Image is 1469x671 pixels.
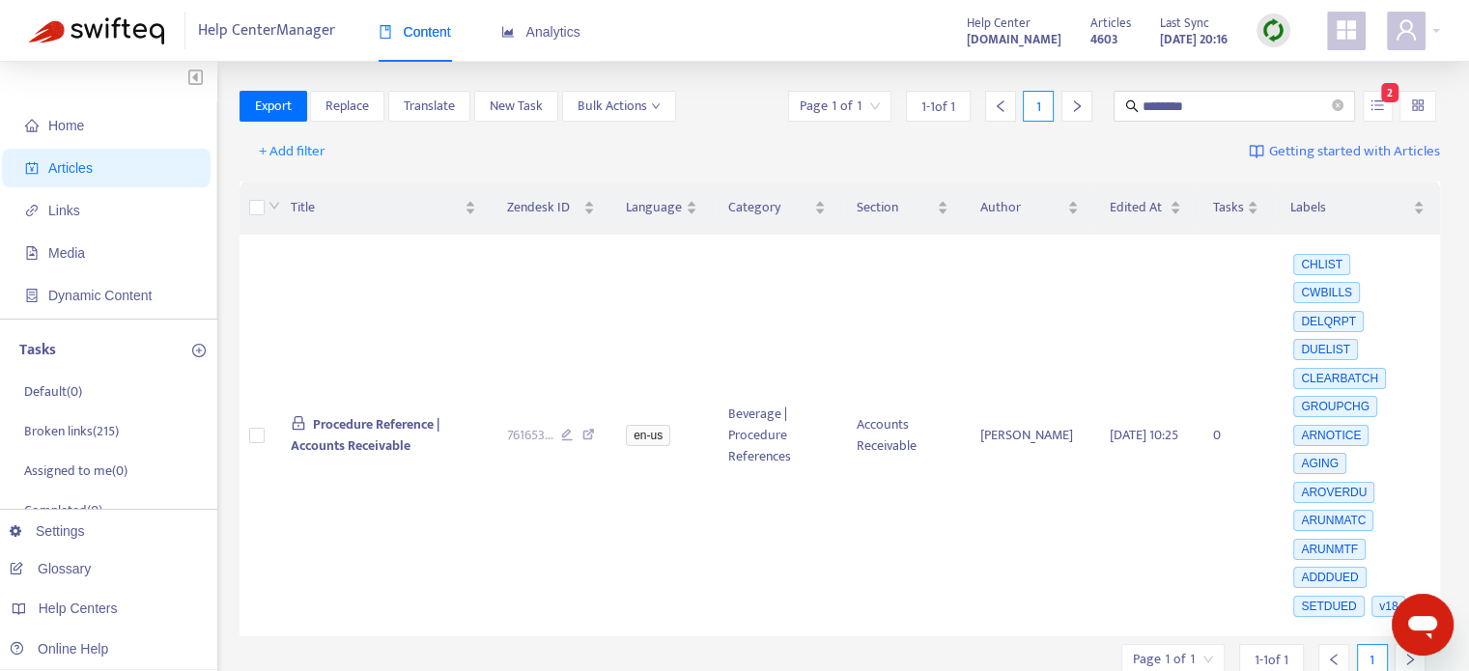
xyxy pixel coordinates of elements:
span: Translate [404,96,455,117]
span: Getting started with Articles [1269,141,1440,163]
span: Articles [1090,13,1131,34]
span: ARNOTICE [1293,425,1369,446]
span: link [25,204,39,217]
td: 0 [1197,235,1274,637]
span: New Task [490,96,543,117]
span: Export [255,96,292,117]
span: book [379,25,392,39]
span: lock [291,415,306,431]
span: down [268,200,280,211]
td: Accounts Receivable [841,235,964,637]
th: Author [964,182,1094,235]
span: ARUNMTF [1293,539,1366,560]
p: Tasks [19,339,56,362]
span: Edited At [1110,197,1166,218]
span: 1 - 1 of 1 [1255,650,1288,670]
span: [DATE] 10:25 [1110,424,1178,446]
span: 761653 ... [507,425,553,446]
span: home [25,119,39,132]
span: user [1395,18,1418,42]
span: DELQRPT [1293,311,1364,332]
span: unordered-list [1370,98,1384,112]
span: Analytics [501,24,580,40]
p: Completed ( 0 ) [24,500,102,520]
span: account-book [25,161,39,175]
span: Bulk Actions [578,96,661,117]
span: Links [48,203,80,218]
span: appstore [1335,18,1358,42]
span: ADDDUED [1293,567,1366,588]
span: file-image [25,246,39,260]
th: Zendesk ID [492,182,611,235]
span: right [1403,653,1417,666]
span: en-us [626,425,670,446]
span: DUELIST [1293,339,1358,360]
span: Replace [325,96,369,117]
span: ARUNMATC [1293,510,1373,531]
span: left [994,99,1007,113]
span: 2 [1381,83,1398,102]
th: Section [841,182,964,235]
button: Replace [310,91,384,122]
span: CWBILLS [1293,282,1360,303]
iframe: Button to launch messaging window [1392,594,1454,656]
span: Help Center [967,13,1031,34]
span: Tasks [1212,197,1243,218]
span: area-chart [501,25,515,39]
a: Online Help [10,641,108,657]
span: + Add filter [259,140,325,163]
img: sync.dc5367851b00ba804db3.png [1261,18,1285,42]
span: close-circle [1332,98,1343,116]
span: Help Center Manager [198,13,335,49]
span: 1 - 1 of 1 [921,97,955,117]
span: plus-circle [192,344,206,357]
span: Labels [1289,197,1409,218]
th: Labels [1274,182,1440,235]
p: Assigned to me ( 0 ) [24,461,127,481]
button: unordered-list [1363,91,1393,122]
span: SETDUED [1293,596,1364,617]
span: Language [626,197,682,218]
th: Language [610,182,713,235]
span: Dynamic Content [48,288,152,303]
span: Articles [48,160,93,176]
span: Last Sync [1160,13,1209,34]
span: Help Centers [39,601,118,616]
span: search [1125,99,1139,113]
th: Edited At [1094,182,1197,235]
span: Author [979,197,1063,218]
button: Export [240,91,307,122]
span: down [651,101,661,111]
th: Category [713,182,841,235]
span: Section [857,197,933,218]
a: Getting started with Articles [1249,136,1440,167]
th: Title [275,182,492,235]
p: Default ( 0 ) [24,381,82,402]
span: Media [48,245,85,261]
span: Content [379,24,451,40]
td: [PERSON_NAME] [964,235,1094,637]
button: New Task [474,91,558,122]
span: AGING [1293,453,1346,474]
span: Zendesk ID [507,197,580,218]
strong: 4603 [1090,29,1118,50]
img: Swifteq [29,17,164,44]
a: [DOMAIN_NAME] [967,28,1061,50]
span: CHLIST [1293,254,1350,275]
td: Beverage | Procedure References [713,235,841,637]
span: Procedure Reference | Accounts Receivable [291,413,440,457]
span: CLEARBATCH [1293,368,1386,389]
a: Glossary [10,561,91,576]
strong: [DATE] 20:16 [1160,29,1228,50]
strong: [DOMAIN_NAME] [967,29,1061,50]
img: image-link [1249,144,1264,159]
span: AROVERDU [1293,482,1374,503]
p: Broken links ( 215 ) [24,421,119,441]
span: Title [291,197,461,218]
span: container [25,289,39,302]
span: right [1070,99,1084,113]
div: 1 [1023,91,1054,122]
span: Home [48,118,84,133]
span: v18 [1371,596,1405,617]
span: left [1327,653,1341,666]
